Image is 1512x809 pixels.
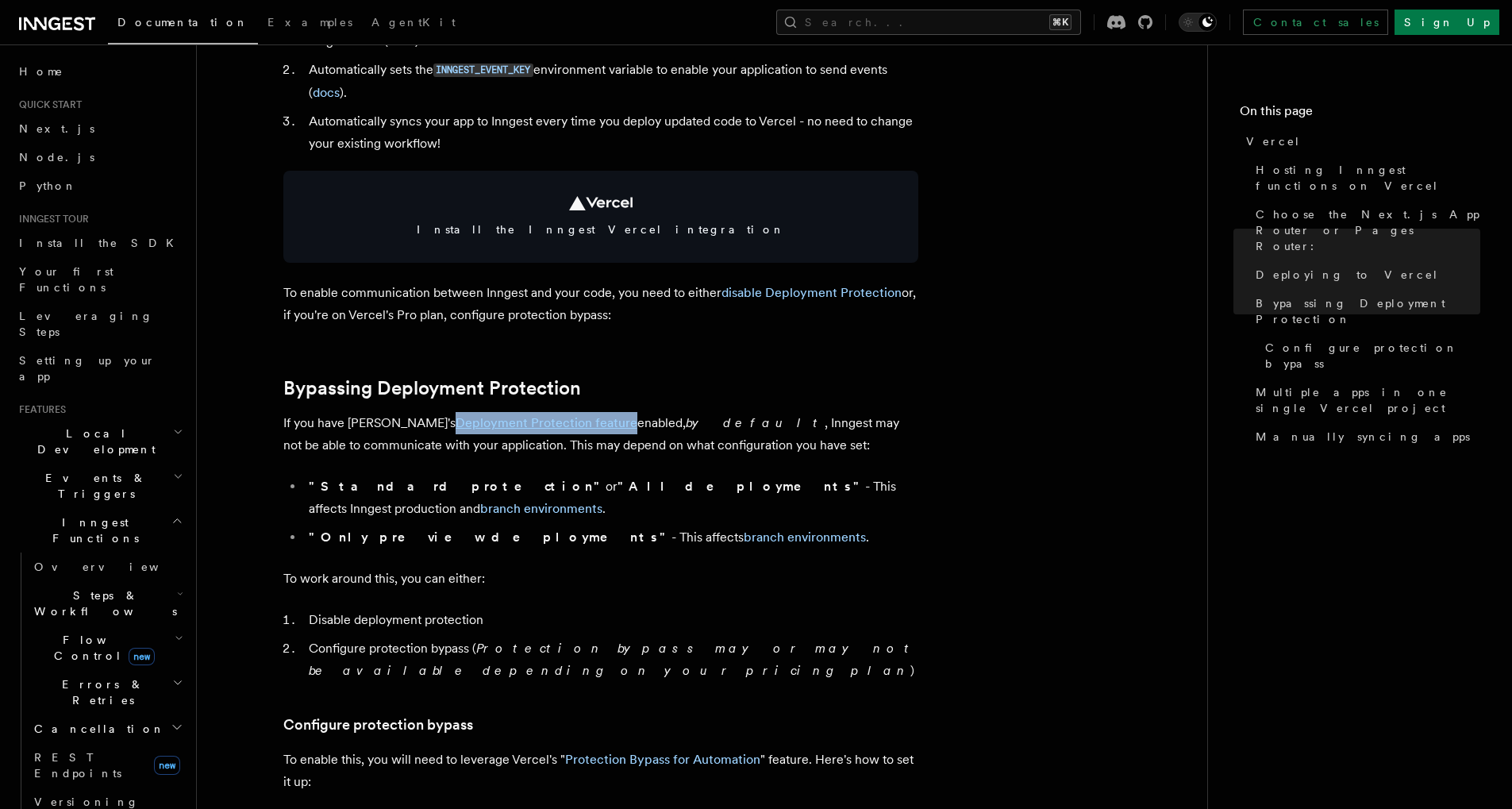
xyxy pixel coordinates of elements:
[1265,340,1480,372] span: Configure protection bypass
[28,670,187,715] button: Errors & Retries
[19,64,63,79] span: Home
[309,479,606,494] strong: "Standard protection"
[28,581,187,626] button: Steps & Workflows
[13,57,187,86] a: Home
[19,122,94,135] span: Next.js
[1249,260,1480,289] a: Deploying to Vercel
[283,412,918,457] p: If you have [PERSON_NAME]'s enabled, , Inngest may not be able to communicate with your applicati...
[19,179,77,192] span: Python
[1249,200,1480,260] a: Choose the Next.js App Router or Pages Router:
[313,85,340,100] a: docs
[28,626,187,670] button: Flow Controlnew
[129,648,155,665] span: new
[565,752,760,767] a: Protection Bypass for Automation
[433,64,533,77] code: INNGEST_EVENT_KEY
[13,114,187,143] a: Next.js
[1240,102,1480,127] h4: On this page
[28,743,187,788] a: REST Endpointsnew
[1249,422,1480,451] a: Manually syncing apps
[283,282,918,326] p: To enable communication between Inngest and your code, you need to either or, if you're on Vercel...
[1256,295,1480,327] span: Bypassing Deployment Protection
[19,265,113,294] span: Your first Functions
[13,229,187,257] a: Install the SDK
[28,587,177,619] span: Steps & Workflows
[154,756,180,775] span: new
[304,110,918,155] li: Automatically syncs your app to Inngest every time you deploy updated code to Vercel - no need to...
[371,16,456,29] span: AgentKit
[1049,14,1071,30] kbd: ⌘K
[388,33,415,48] a: docs
[304,609,918,631] li: Disable deployment protection
[19,354,156,383] span: Setting up your app
[13,426,173,457] span: Local Development
[13,346,187,391] a: Setting up your app
[1246,133,1301,149] span: Vercel
[117,16,248,29] span: Documentation
[13,257,187,302] a: Your first Functions
[108,5,258,44] a: Documentation
[309,530,671,545] strong: "Only preview deployments"
[617,479,865,494] strong: "All deployments"
[309,641,916,678] em: Protection bypass may or may not be available depending on your pricing plan
[1256,429,1470,445] span: Manually syncing apps
[744,530,866,545] a: branch environments
[1256,384,1480,416] span: Multiple apps in one single Vercel project
[13,464,187,508] button: Events & Triggers
[1249,156,1480,200] a: Hosting Inngest functions on Vercel
[13,508,187,553] button: Inngest Functions
[304,638,918,682] li: Configure protection bypass ( )
[456,415,637,430] a: Deployment Protection feature
[304,526,918,549] li: - This affects .
[13,419,187,464] button: Local Development
[283,714,473,736] a: Configure protection bypass
[13,403,66,416] span: Features
[1256,267,1439,283] span: Deploying to Vercel
[776,10,1081,35] button: Search...⌘K
[258,5,362,43] a: Examples
[1249,378,1480,422] a: Multiple apps in one single Vercel project
[34,751,121,780] span: REST Endpoints
[19,237,183,249] span: Install the SDK
[480,501,602,516] a: branch environments
[283,568,918,590] p: To work around this, you can either:
[267,16,352,29] span: Examples
[362,5,465,43] a: AgentKit
[1259,333,1480,378] a: Configure protection bypass
[19,310,153,338] span: Leveraging Steps
[686,415,825,430] em: by default
[28,721,165,737] span: Cancellation
[304,59,918,104] li: Automatically sets the environment variable to enable your application to send events ( ).
[28,676,172,708] span: Errors & Retries
[1256,162,1480,194] span: Hosting Inngest functions on Vercel
[13,213,89,225] span: Inngest tour
[13,143,187,171] a: Node.js
[1256,206,1480,254] span: Choose the Next.js App Router or Pages Router:
[1179,13,1217,32] button: Toggle dark mode
[304,476,918,520] li: or - This affects Inngest production and .
[283,749,918,793] p: To enable this, you will need to leverage Vercel's " " feature. Here's how to set it up:
[1249,289,1480,333] a: Bypassing Deployment Protection
[28,715,187,743] button: Cancellation
[13,514,171,546] span: Inngest Functions
[34,796,139,808] span: Versioning
[1243,10,1388,35] a: Contact sales
[28,632,175,664] span: Flow Control
[13,302,187,346] a: Leveraging Steps
[34,561,198,573] span: Overview
[433,62,533,77] a: INNGEST_EVENT_KEY
[13,171,187,200] a: Python
[13,98,82,111] span: Quick start
[283,377,581,399] a: Bypassing Deployment Protection
[28,553,187,581] a: Overview
[13,470,173,502] span: Events & Triggers
[1395,10,1499,35] a: Sign Up
[283,171,918,263] a: Install the Inngest Vercel integration
[19,151,94,164] span: Node.js
[721,285,902,300] a: disable Deployment Protection
[1240,127,1480,156] a: Vercel
[302,222,899,237] span: Install the Inngest Vercel integration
